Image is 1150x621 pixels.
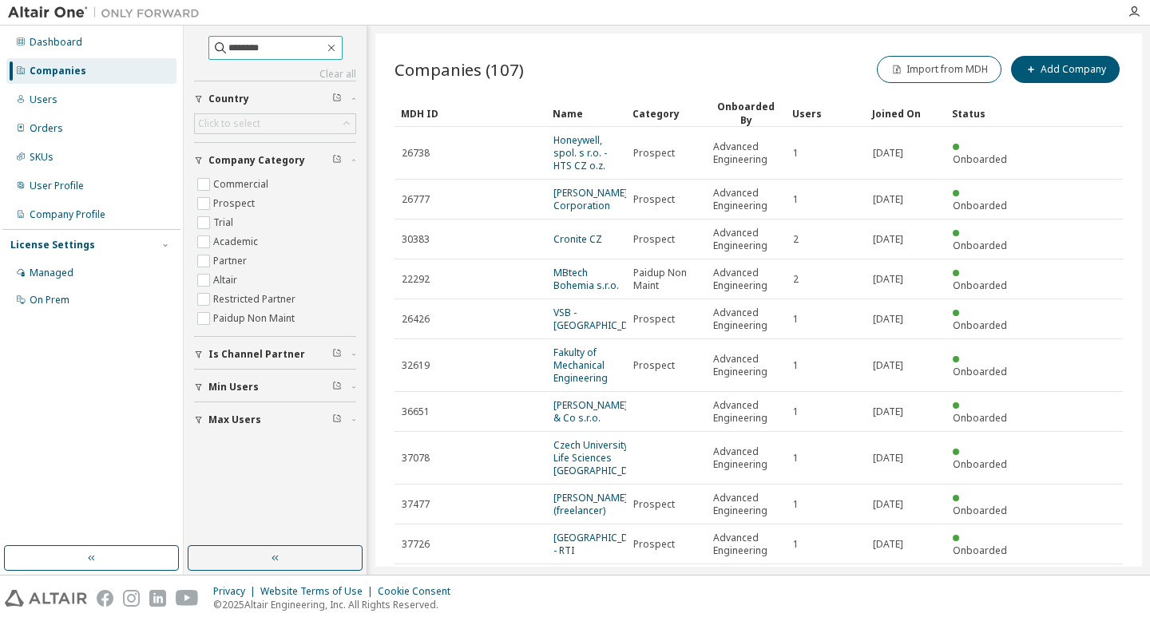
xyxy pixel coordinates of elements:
[793,273,799,286] span: 2
[793,538,799,551] span: 1
[553,491,628,517] a: [PERSON_NAME] (freelancer)
[713,532,779,557] span: Advanced Engineering
[953,279,1007,292] span: Onboarded
[953,504,1007,517] span: Onboarded
[123,590,140,607] img: instagram.svg
[402,452,430,465] span: 37078
[953,457,1007,471] span: Onboarded
[873,405,903,418] span: [DATE]
[793,359,799,372] span: 1
[953,318,1007,332] span: Onboarded
[713,492,779,517] span: Advanced Engineering
[402,273,430,286] span: 22292
[873,538,903,551] span: [DATE]
[332,154,342,167] span: Clear filter
[713,399,779,425] span: Advanced Engineering
[1011,56,1120,83] button: Add Company
[953,239,1007,252] span: Onboarded
[395,58,524,81] span: Companies (107)
[213,598,460,611] p: © 2025 Altair Engineering, Inc. All Rights Reserved.
[793,452,799,465] span: 1
[953,544,1007,557] span: Onboarded
[632,101,700,126] div: Category
[633,498,675,511] span: Prospect
[402,538,430,551] span: 37726
[553,306,649,332] a: VSB - [GEOGRAPHIC_DATA]
[633,538,675,551] span: Prospect
[176,590,199,607] img: youtube.svg
[10,239,95,251] div: License Settings
[873,498,903,511] span: [DATE]
[198,117,260,130] div: Click to select
[30,294,69,307] div: On Prem
[793,313,799,326] span: 1
[953,411,1007,425] span: Onboarded
[213,585,260,598] div: Privacy
[873,147,903,160] span: [DATE]
[213,309,298,328] label: Paidup Non Maint
[213,232,261,251] label: Academic
[793,147,799,160] span: 1
[633,267,699,292] span: Paidup Non Maint
[194,143,356,178] button: Company Category
[953,199,1007,212] span: Onboarded
[401,101,540,126] div: MDH ID
[633,193,675,206] span: Prospect
[952,101,1019,126] div: Status
[553,531,649,557] a: [GEOGRAPHIC_DATA] - RTI
[402,359,430,372] span: 32619
[194,370,356,405] button: Min Users
[873,193,903,206] span: [DATE]
[873,273,903,286] span: [DATE]
[553,346,608,385] a: Fakulty of Mechanical Engineering
[402,147,430,160] span: 26738
[213,271,240,290] label: Altair
[30,36,82,49] div: Dashboard
[712,100,779,127] div: Onboarded By
[30,180,84,192] div: User Profile
[872,101,939,126] div: Joined On
[332,348,342,361] span: Clear filter
[213,213,236,232] label: Trial
[553,186,628,212] a: [PERSON_NAME] Corporation
[793,193,799,206] span: 1
[402,313,430,326] span: 26426
[873,359,903,372] span: [DATE]
[713,267,779,292] span: Advanced Engineering
[30,208,105,221] div: Company Profile
[208,381,259,394] span: Min Users
[30,65,86,77] div: Companies
[8,5,208,21] img: Altair One
[553,101,620,126] div: Name
[260,585,378,598] div: Website Terms of Use
[402,193,430,206] span: 26777
[332,93,342,105] span: Clear filter
[553,266,619,292] a: MBtech Bohemia s.r.o.
[877,56,1001,83] button: Import from MDH
[713,307,779,332] span: Advanced Engineering
[208,154,305,167] span: Company Category
[195,114,355,133] div: Click to select
[208,93,249,105] span: Country
[194,81,356,117] button: Country
[553,232,602,246] a: Cronite CZ
[208,413,261,426] span: Max Users
[5,590,87,607] img: altair_logo.svg
[873,313,903,326] span: [DATE]
[213,251,250,271] label: Partner
[793,405,799,418] span: 1
[633,359,675,372] span: Prospect
[633,313,675,326] span: Prospect
[194,337,356,372] button: Is Channel Partner
[208,348,305,361] span: Is Channel Partner
[402,233,430,246] span: 30383
[633,147,675,160] span: Prospect
[30,267,73,279] div: Managed
[332,413,342,426] span: Clear filter
[713,227,779,252] span: Advanced Engineering
[873,233,903,246] span: [DATE]
[553,133,607,172] a: Honeywell, spol. s r.o. - HTS CZ o.z.
[213,175,272,194] label: Commercial
[149,590,166,607] img: linkedin.svg
[402,498,430,511] span: 37477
